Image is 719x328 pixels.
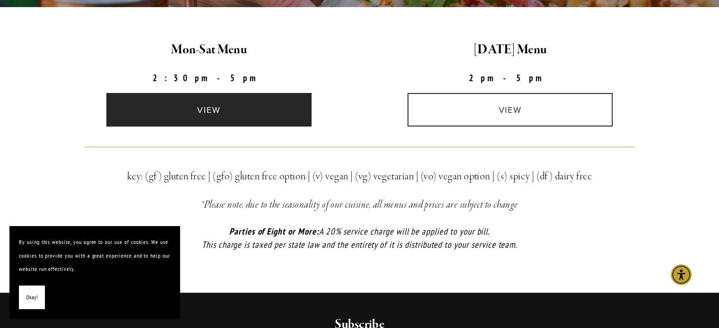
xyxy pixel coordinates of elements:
[229,226,319,237] em: Parties of Eight or More:
[469,72,551,84] strong: 2pm-5pm
[202,226,517,251] em: A 20% service charge will be applied to your bill. This charge is taxed per state law and the ent...
[84,168,635,185] h3: key: (gf) gluten free | (gfo) gluten free option | (v) vegan | (vg) vegetarian | (vo) vegan optio...
[106,93,312,126] a: view
[9,226,180,319] section: Cookie banner
[407,93,613,126] a: view
[19,286,45,310] button: Okay!
[153,72,265,84] strong: 2:30pm-5pm
[368,40,653,60] h2: [DATE] Menu
[26,291,38,304] span: Okay!
[671,264,692,285] div: Accessibility Menu
[19,235,170,276] p: By using this website, you agree to our use of cookies. We use cookies to provide you with a grea...
[67,40,352,60] h2: Mon-Sat Menu
[201,198,518,211] em: *Please note, due to the seasonality of our cuisine, all menus and prices are subject to change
